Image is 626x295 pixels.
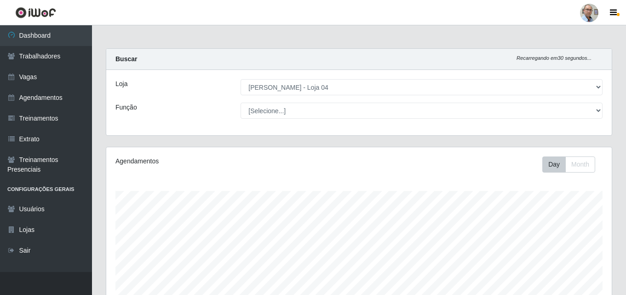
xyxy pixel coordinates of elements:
[542,156,566,173] button: Day
[115,79,127,89] label: Loja
[542,156,595,173] div: First group
[115,55,137,63] strong: Buscar
[565,156,595,173] button: Month
[542,156,603,173] div: Toolbar with button groups
[115,103,137,112] label: Função
[15,7,56,18] img: CoreUI Logo
[115,156,310,166] div: Agendamentos
[517,55,592,61] i: Recarregando em 30 segundos...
